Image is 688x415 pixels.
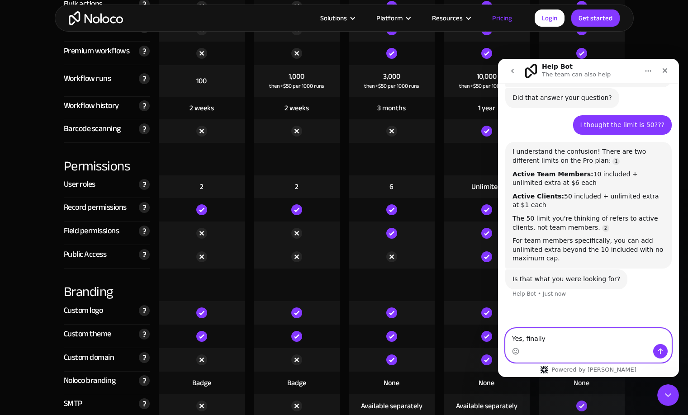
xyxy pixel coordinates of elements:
div: Custom logo [64,304,103,317]
div: 10,000 [477,71,497,81]
div: Custom theme [64,327,111,341]
div: User roles [64,178,95,191]
a: Login [535,9,565,27]
div: Platform [376,12,403,24]
a: home [69,11,123,25]
div: 2 [200,182,204,192]
iframe: Intercom live chat [657,384,679,406]
div: then +$50 per 1000 runs [269,81,324,90]
div: then +$50 per 1000 runs [459,81,514,90]
div: None [574,378,589,388]
div: None [479,378,494,388]
div: 2 weeks [285,103,309,113]
div: Platform [365,12,421,24]
div: Permissions [64,143,150,175]
div: SMTP [64,397,82,410]
div: Badge [287,378,306,388]
div: None [384,378,399,388]
div: 3,000 [383,71,400,81]
a: Get started [571,9,620,27]
div: Field permissions [64,224,119,238]
div: Custom domain [64,351,114,364]
div: 2 [295,182,299,192]
div: Branding [64,269,150,301]
div: then +$50 per 1000 runs [364,81,419,90]
div: Public Access [64,248,107,261]
div: Available separately [456,401,517,411]
div: Workflow runs [64,72,111,85]
div: 1,000 [289,71,304,81]
div: Resources [432,12,463,24]
div: Solutions [320,12,347,24]
div: Workflow history [64,99,119,113]
div: Available separately [361,401,422,411]
div: Unlimited [471,182,502,192]
div: 2 weeks [190,103,214,113]
div: Resources [421,12,481,24]
div: 6 [389,182,394,192]
div: Barcode scanning [64,122,121,136]
div: Noloco branding [64,374,116,387]
div: 1 year [478,103,495,113]
div: Record permissions [64,201,127,214]
div: Badge [192,378,211,388]
div: 3 months [377,103,406,113]
div: 100 [196,76,207,86]
div: Premium workflows [64,44,130,58]
a: Pricing [481,12,523,24]
div: Solutions [309,12,365,24]
iframe: Intercom live chat [498,59,679,377]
